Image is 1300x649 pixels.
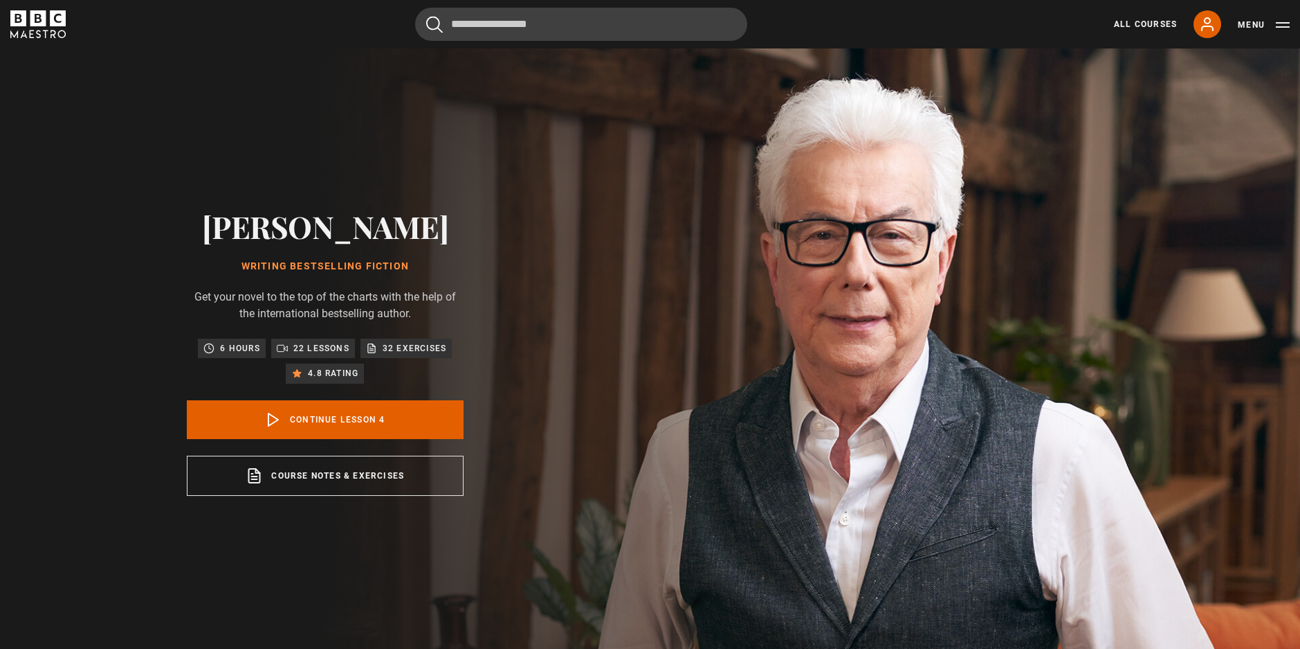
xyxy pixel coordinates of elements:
a: All Courses [1114,18,1177,30]
p: 32 exercises [383,341,446,355]
svg: BBC Maestro [10,10,66,38]
button: Submit the search query [426,16,443,33]
p: 6 hours [220,341,259,355]
p: Get your novel to the top of the charts with the help of the international bestselling author. [187,289,464,322]
a: Continue lesson 4 [187,400,464,439]
h1: Writing Bestselling Fiction [187,261,464,272]
input: Search [415,8,747,41]
a: Course notes & exercises [187,456,464,496]
button: Toggle navigation [1238,18,1290,32]
p: 4.8 rating [308,366,358,380]
h2: [PERSON_NAME] [187,208,464,244]
p: 22 lessons [293,341,349,355]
